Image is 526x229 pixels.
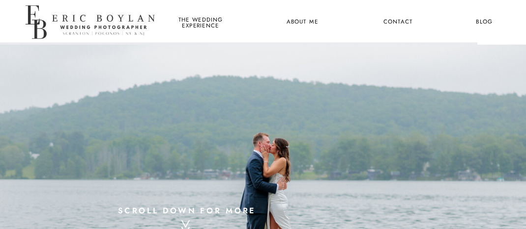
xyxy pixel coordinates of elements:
[176,17,224,28] a: the wedding experience
[281,17,323,28] a: About Me
[382,17,414,28] a: Contact
[111,204,263,216] a: scroll down for more
[468,17,500,28] a: Blog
